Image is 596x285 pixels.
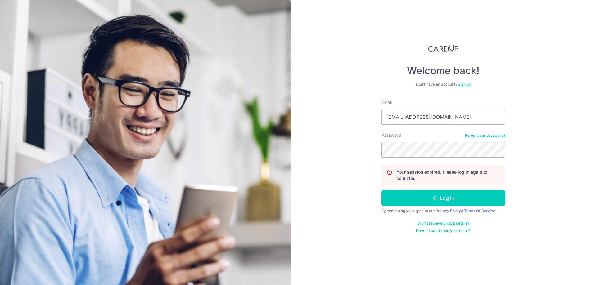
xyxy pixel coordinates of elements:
h4: Welcome back! [381,65,505,77]
input: Enter your Email [381,109,505,125]
a: Sign up [458,82,471,87]
div: Don’t have an account? [381,82,505,87]
div: By continuing you agree to our & [381,208,505,213]
label: Email [381,99,392,105]
button: Log in [381,190,505,206]
a: Privacy Policy [436,208,461,213]
img: CardUp Logo [428,45,458,52]
a: Forgot your password? [465,133,505,138]
p: Your session expired. Please log in again to continue. [396,169,500,181]
a: Haven't confirmed your email? [416,228,471,233]
a: Didn't receive unlock details? [418,221,469,226]
label: Password [381,132,401,138]
a: Terms Of Service [464,208,495,213]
